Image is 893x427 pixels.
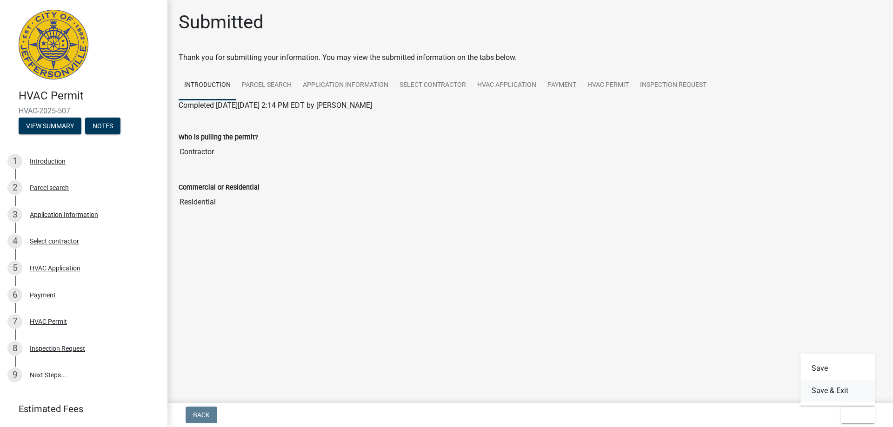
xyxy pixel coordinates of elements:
[30,158,66,164] div: Introduction
[7,341,22,356] div: 8
[179,134,258,141] label: Who is pulling the permit?
[841,407,875,423] button: Exit
[19,118,81,134] button: View Summary
[179,11,264,33] h1: Submitted
[800,354,875,406] div: Exit
[7,207,22,222] div: 3
[7,234,22,249] div: 4
[236,71,297,100] a: Parcel search
[179,101,372,110] span: Completed [DATE][DATE] 2:14 PM EDT by [PERSON_NAME]
[800,357,875,380] button: Save
[7,368,22,382] div: 9
[297,71,394,100] a: Application Information
[193,411,210,419] span: Back
[634,71,712,100] a: Inspection Request
[30,265,80,271] div: HVAC Application
[85,118,120,134] button: Notes
[85,123,120,130] wm-modal-confirm: Notes
[7,261,22,276] div: 5
[7,154,22,169] div: 1
[179,71,236,100] a: Introduction
[30,238,79,244] div: Select contractor
[30,318,67,325] div: HVAC Permit
[179,52,882,63] div: Thank you for submitting your information. You may view the submitted information on the tabs below.
[800,380,875,402] button: Save & Exit
[19,106,149,115] span: HVAC-2025-507
[472,71,542,100] a: HVAC Application
[582,71,634,100] a: HVAC Permit
[7,314,22,329] div: 7
[19,10,88,79] img: City of Jeffersonville, Indiana
[7,288,22,302] div: 6
[7,180,22,195] div: 2
[30,184,69,191] div: Parcel search
[186,407,217,423] button: Back
[7,400,153,418] a: Estimated Fees
[394,71,472,100] a: Select contractor
[542,71,582,100] a: Payment
[30,292,56,298] div: Payment
[30,345,85,352] div: Inspection Request
[19,123,81,130] wm-modal-confirm: Summary
[30,211,98,218] div: Application Information
[19,89,160,103] h4: HVAC Permit
[179,184,260,191] label: Commercial or Residential
[848,411,862,419] span: Exit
